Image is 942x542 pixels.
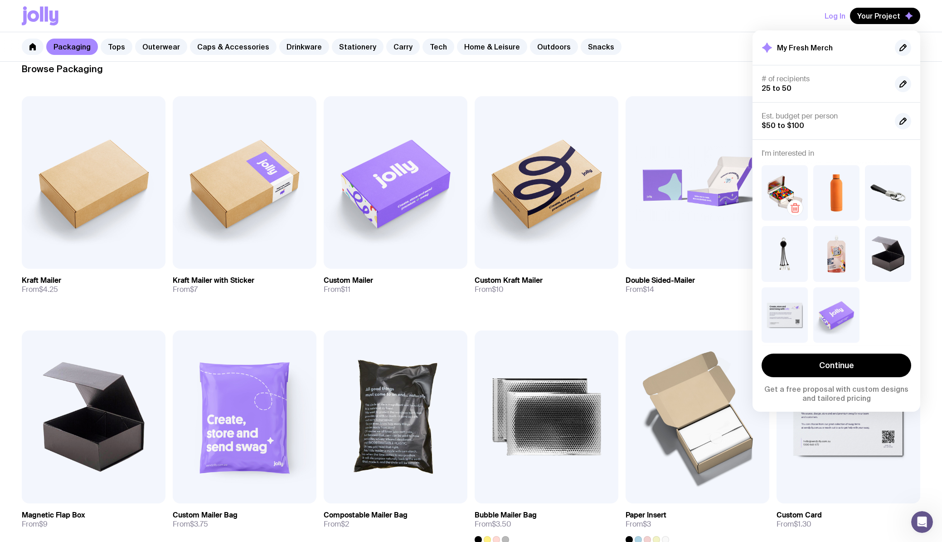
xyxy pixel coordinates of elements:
div: Profile image for David [18,15,36,33]
a: Tech [422,39,454,55]
span: Home [35,306,55,312]
div: Recent messageProfile image for DavidYou’ll get replies here and in your email: ✉️ [EMAIL_ADDRESS... [9,107,172,154]
span: $2 [341,519,349,529]
h3: Custom Kraft Mailer [475,276,543,285]
button: Your Project [850,8,920,24]
span: From [475,285,504,294]
h2: Browse Packaging [22,64,920,74]
span: From [777,520,811,529]
span: From [626,520,651,529]
span: $4.25 [39,285,58,294]
a: Caps & Accessories [190,39,277,55]
h3: Magnetic Flap Box [22,511,85,520]
span: From [324,285,350,294]
a: Drinkware [279,39,329,55]
span: Your Project [857,11,900,20]
button: Log In [825,8,845,24]
h4: I'm interested in [762,149,911,158]
a: Magnetic Flap BoxFrom$9 [22,503,165,536]
a: Tops [101,39,132,55]
a: Snacks [581,39,622,55]
span: $7 [190,285,198,294]
span: From [324,520,349,529]
a: Home & Leisure [457,39,527,55]
span: Messages [121,306,152,312]
a: Custom Kraft MailerFrom$10 [475,269,618,301]
span: $3 [643,519,651,529]
span: From [173,285,198,294]
div: Send us a messageWe will reply as soon as we can [9,159,172,193]
span: $3.75 [190,519,208,529]
a: Compostable Mailer BagFrom$2 [324,503,467,536]
span: From [626,285,654,294]
span: From [475,520,511,529]
span: $11 [341,285,350,294]
h3: Kraft Mailer with Sticker [173,276,254,285]
div: Send us a message [19,167,151,176]
span: $14 [643,285,654,294]
a: Custom CardFrom$1.30 [777,503,920,536]
span: $9 [39,519,48,529]
h2: My Fresh Merch [777,43,833,52]
a: Carry [386,39,420,55]
a: Outerwear [135,39,187,55]
h3: Double Sided-Mailer [626,276,695,285]
a: Kraft MailerFrom$4.25 [22,269,165,301]
div: Recent message [19,114,163,124]
div: We will reply as soon as we can [19,176,151,186]
div: Profile image for DavidYou’ll get replies here and in your email: ✉️ [EMAIL_ADDRESS][DOMAIN_NAME]... [10,120,172,154]
a: Stationery [332,39,384,55]
h4: # of recipients [762,74,888,84]
h3: Compostable Mailer Bag [324,511,408,520]
a: Kraft Mailer with StickerFrom$7 [173,269,316,301]
h3: Custom Mailer [324,276,373,285]
span: From [173,520,208,529]
span: $10 [492,285,504,294]
span: From [22,285,58,294]
span: $3.50 [492,519,511,529]
p: How can we help? [18,80,163,95]
h4: Est. budget per person [762,112,888,121]
div: Jolly [40,137,53,147]
span: From [22,520,48,529]
h3: Custom Card [777,511,822,520]
p: Get a free proposal with custom designs and tailored pricing [762,384,911,403]
a: Packaging [46,39,98,55]
h3: Kraft Mailer [22,276,61,285]
h3: Custom Mailer Bag [173,511,238,520]
a: Double Sided-MailerFrom$14 [626,269,769,301]
iframe: Intercom live chat [911,511,933,533]
h3: Bubble Mailer Bag [475,511,537,520]
span: $1.30 [794,519,811,529]
a: Continue [762,354,911,377]
div: • 2h ago [55,137,81,147]
button: Messages [91,283,181,320]
span: You’ll get replies here and in your email: ✉️ [EMAIL_ADDRESS][DOMAIN_NAME] The team will reply as... [40,128,421,136]
div: Profile image for David [19,128,37,146]
a: Custom Mailer BagFrom$3.75 [173,503,316,536]
p: Hi there 👋 [18,64,163,80]
a: Outdoors [530,39,578,55]
a: Custom MailerFrom$11 [324,269,467,301]
span: 25 to 50 [762,84,791,92]
h3: Paper Insert [626,511,666,520]
span: $50 to $100 [762,121,804,129]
